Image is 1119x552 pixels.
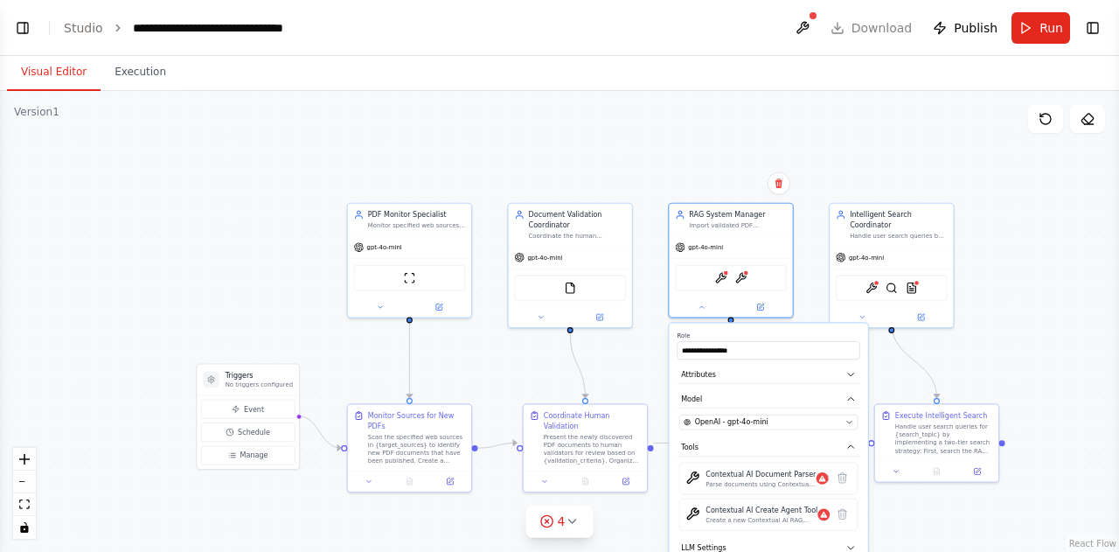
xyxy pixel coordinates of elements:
div: Monitor Sources for New PDFsScan the specified web sources in {target_sources} to identify new PD... [347,403,473,493]
div: Import validated PDF documents into the RAG system and maintain the knowledge base with proper in... [689,221,786,229]
span: gpt-4o-mini [367,243,402,251]
div: Document Validation Coordinator [529,210,626,230]
button: Run [1011,12,1070,44]
div: Coordinate the human validation process for newly discovered PDFs and prepare validated documents... [529,232,626,240]
button: No output available [388,476,431,488]
button: Publish [926,12,1004,44]
span: Tools [681,442,699,451]
p: No triggers configured [226,381,293,388]
button: Open in side panel [732,301,789,313]
span: 4 [558,513,566,530]
button: Show left sidebar [10,16,35,40]
g: Edge from triggers to ce23c2f8-02d2-4a95-9918-18d2b0eaf2aa [298,411,341,453]
button: Show right sidebar [1081,16,1105,40]
button: Manage [201,446,295,465]
div: Intelligent Search CoordinatorHandle user search queries by first searching the RAG system and pr... [829,203,955,329]
span: gpt-4o-mini [527,254,562,262]
div: Coordinate Human Validation [544,410,641,430]
g: Edge from fffa718b-a10b-41ac-b41a-821be928a2e5 to 53759ef1-0f50-405d-83b8-c62575d258af [565,333,590,398]
button: Open in side panel [893,311,949,324]
div: Create a new Contextual AI RAG agent with documents and datastore [705,516,817,524]
a: React Flow attribution [1069,539,1116,549]
div: Handle user search queries for {search_topic} by implementing a two-tier search strategy: First, ... [895,423,992,455]
span: Run [1039,19,1063,37]
button: zoom out [13,471,36,493]
div: PDF Monitor SpecialistMonitor specified web sources for new PDF documents and identify when new f... [347,203,473,318]
button: Visual Editor [7,54,101,91]
img: ContextualAIParseTool [685,471,699,485]
div: Contextual AI Document Parser [705,469,816,479]
a: Studio [64,21,103,35]
div: RAG System Manager [689,210,786,220]
button: Attributes [678,366,860,384]
button: Open in side panel [433,476,467,488]
div: Monitor specified web sources for new PDF documents and identify when new files become available ... [368,221,465,229]
g: Edge from ce23c2f8-02d2-4a95-9918-18d2b0eaf2aa to 53759ef1-0f50-405d-83b8-c62575d258af [478,438,518,453]
span: Model [681,394,702,403]
button: zoom in [13,448,36,471]
label: Role [678,332,860,339]
span: LLM Settings [681,542,726,552]
g: Edge from 53759ef1-0f50-405d-83b8-c62575d258af to ba383063-3c2a-4c61-bba6-9c70b0172274 [654,438,693,448]
button: Open in side panel [411,301,468,313]
button: toggle interactivity [13,516,36,539]
img: ContextualAICreateAgentTool [685,507,699,521]
span: Attributes [681,369,716,379]
div: Intelligent Search Coordinator [850,210,947,230]
button: fit view [13,493,36,516]
button: Model [678,390,860,409]
span: gpt-4o-mini [849,254,884,262]
button: Event [201,400,295,419]
span: Schedule [238,427,270,437]
button: No output available [915,465,958,478]
div: RAG System ManagerImport validated PDF documents into the RAG system and maintain the knowledge b... [668,203,794,318]
div: TriggersNo triggers configuredEventScheduleManage [196,363,300,470]
div: Coordinate Human ValidationPresent the newly discovered PDF documents to human validators for rev... [523,403,649,493]
div: Contextual AI Create Agent Tool [705,505,817,514]
div: Parse documents using Contextual AI's advanced document parser [705,480,816,488]
img: ScrapeWebsiteTool [404,272,416,284]
span: Manage [240,451,268,460]
button: Open in side panel [960,465,994,478]
span: OpenAI - gpt-4o-mini [695,417,768,427]
span: gpt-4o-mini [688,243,723,251]
div: Execute Intelligent Search [895,410,987,420]
button: Schedule [201,423,295,442]
div: Execute Intelligent SearchHandle user search queries for {search_topic} by implementing a two-tie... [874,403,1000,482]
h3: Triggers [226,370,293,380]
img: ContextualAIParseTool [715,272,727,284]
span: Publish [954,19,997,37]
div: PDF Monitor Specialist [368,210,465,220]
button: Delete node [768,172,790,195]
button: Execution [101,54,180,91]
div: Document Validation CoordinatorCoordinate the human validation process for newly discovered PDFs ... [507,203,633,329]
img: ContextualAICreateAgentTool [735,272,747,284]
img: PDFSearchTool [906,282,918,294]
g: Edge from cd99c06e-2912-4f97-9e1e-3da5c45b6ece to 3377cfbd-ebcb-4a3b-89fb-5fbc9e93a620 [886,323,942,398]
button: Open in side panel [608,476,643,488]
div: Version 1 [14,105,59,119]
img: FileReadTool [564,282,576,294]
button: Tools [678,437,860,456]
button: No output available [564,476,607,488]
img: ContextualAIQueryTool [865,282,878,294]
img: SerperDevTool [886,282,898,294]
button: 4 [526,506,594,538]
button: Open in side panel [571,311,628,324]
nav: breadcrumb [64,19,330,37]
button: OpenAI - gpt-4o-mini [679,415,858,430]
div: Present the newly discovered PDF documents to human validators for review based on {validation_cr... [544,433,641,465]
div: React Flow controls [13,448,36,539]
button: Configure tool [815,469,833,487]
button: Configure tool [815,505,833,523]
span: Event [244,404,264,414]
button: Delete tool [833,469,851,487]
div: Monitor Sources for New PDFs [368,410,465,430]
button: Delete tool [833,505,851,523]
div: Scan the specified web sources in {target_sources} to identify new PDF documents that have been p... [368,433,465,465]
div: Handle user search queries by first searching the RAG system and providing comprehensive response... [850,232,947,240]
g: Edge from 2880ae95-2c44-460f-bd37-6de0c69d6043 to ce23c2f8-02d2-4a95-9918-18d2b0eaf2aa [405,323,414,398]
